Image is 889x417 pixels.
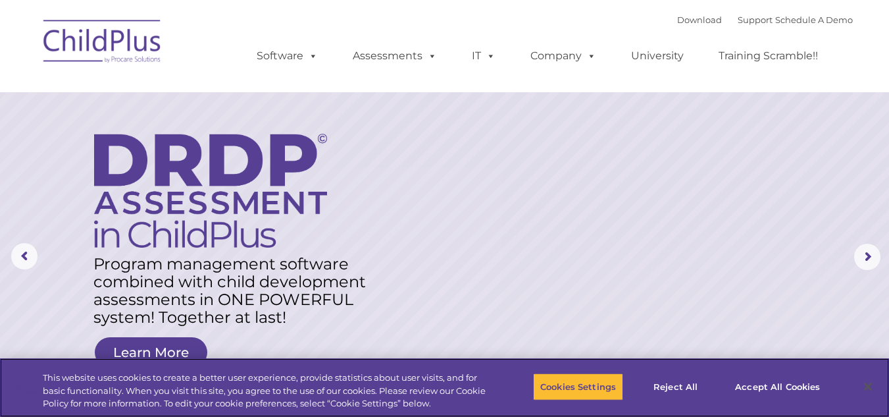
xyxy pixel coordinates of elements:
font: | [677,14,853,25]
span: Phone number [183,141,239,151]
button: Cookies Settings [533,373,623,401]
div: This website uses cookies to create a better user experience, provide statistics about user visit... [43,372,489,410]
button: Accept All Cookies [728,373,827,401]
a: Learn More [95,337,207,368]
a: Software [243,43,331,69]
a: Assessments [340,43,450,69]
a: Schedule A Demo [775,14,853,25]
a: University [618,43,697,69]
rs-layer: Program management software combined with child development assessments in ONE POWERFUL system! T... [93,255,378,326]
a: Company [517,43,609,69]
a: Training Scramble!! [705,43,831,69]
a: IT [459,43,509,69]
img: ChildPlus by Procare Solutions [37,11,168,76]
button: Reject All [634,373,717,401]
a: Download [677,14,722,25]
a: Support [738,14,773,25]
img: DRDP Assessment in ChildPlus [94,134,327,248]
button: Close [853,372,882,401]
span: Last name [183,87,223,97]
